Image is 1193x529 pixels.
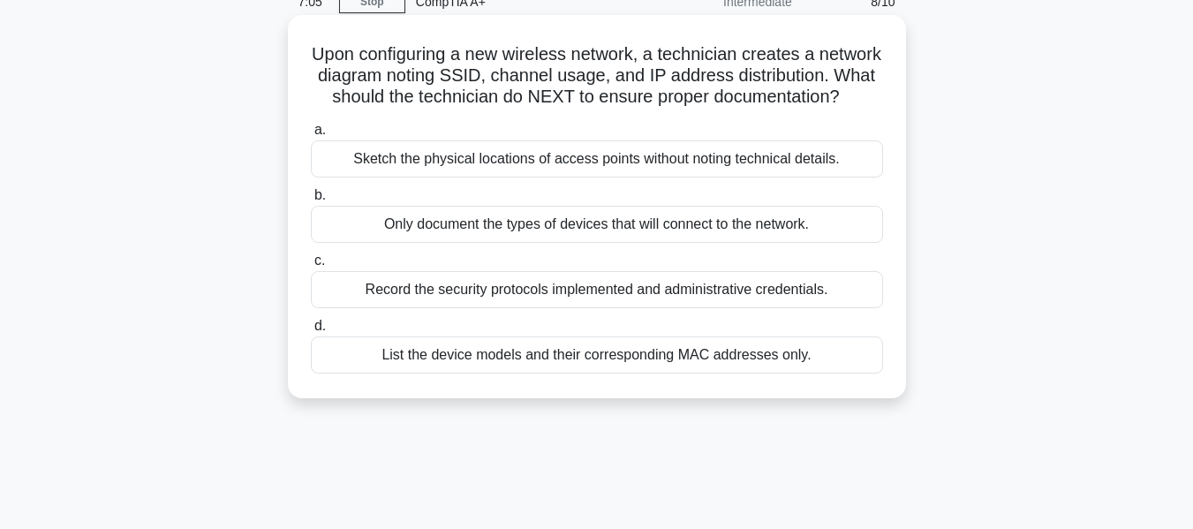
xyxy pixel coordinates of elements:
[314,122,326,137] span: a.
[309,43,885,109] h5: Upon configuring a new wireless network, a technician creates a network diagram noting SSID, chan...
[314,187,326,202] span: b.
[311,271,883,308] div: Record the security protocols implemented and administrative credentials.
[311,206,883,243] div: Only document the types of devices that will connect to the network.
[314,318,326,333] span: d.
[314,253,325,268] span: c.
[311,336,883,374] div: List the device models and their corresponding MAC addresses only.
[311,140,883,178] div: Sketch the physical locations of access points without noting technical details.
